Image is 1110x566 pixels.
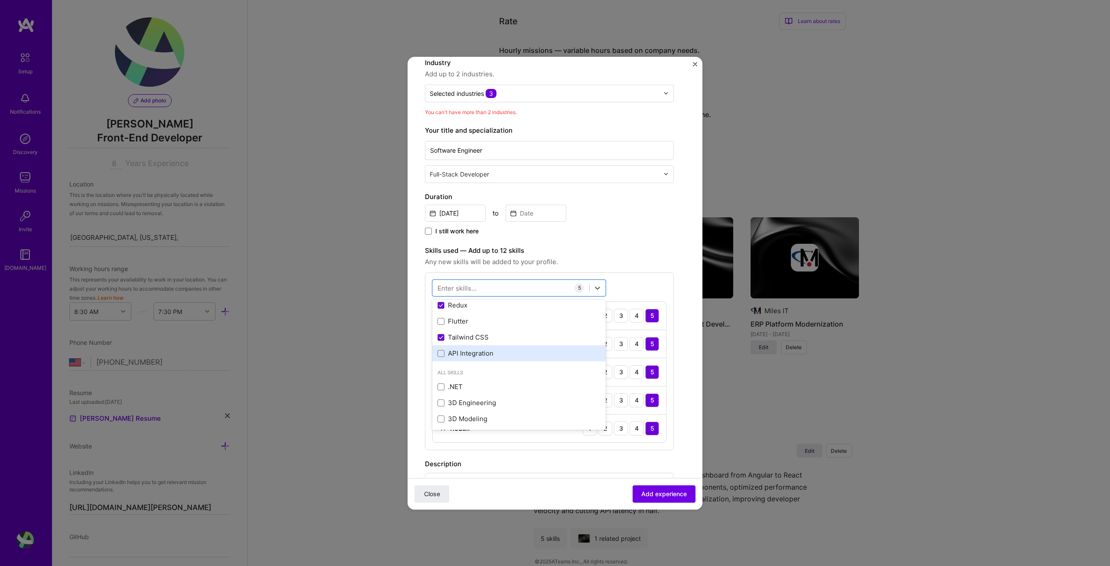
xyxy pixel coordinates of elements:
div: 5 [645,337,659,351]
div: .NET [437,382,601,391]
div: to [493,209,499,218]
div: 5 [645,422,659,435]
div: 5 [645,365,659,379]
div: Flutter [437,317,601,326]
div: 4 [630,365,643,379]
div: 5 [645,309,659,323]
div: 4 [630,337,643,351]
div: 4 [630,309,643,323]
div: Enter skills... [437,283,477,292]
div: 4 [630,422,643,435]
div: 4 [630,393,643,407]
label: Industry [425,58,674,68]
span: Close [424,489,440,498]
div: 3D Engineering [437,398,601,407]
div: 3 [614,365,628,379]
div: 3D Modeling [437,414,601,423]
div: API Integration [437,349,601,358]
div: 3 [614,337,628,351]
span: Add experience [641,489,687,498]
div: 5 [645,393,659,407]
input: Date [506,205,566,222]
div: Selected industries [430,89,496,98]
img: drop icon [663,171,669,177]
img: drop icon [663,91,669,96]
label: Duration [425,192,674,202]
span: 3 [486,89,496,98]
span: Any new skills will be added to your profile. [425,257,674,267]
label: Description [425,460,461,468]
button: Close [415,485,449,502]
input: Role name [425,141,674,160]
span: Add up to 2 industries. [425,69,674,79]
div: Redux [437,301,601,310]
div: 3 [614,393,628,407]
div: All Skills [432,368,606,377]
div: Tailwind CSS [437,333,601,342]
input: Date [425,205,486,222]
label: Your title and specialization [425,125,674,136]
span: You can't have more than 2 industries. [425,109,517,115]
button: Close [693,62,697,71]
span: I still work here [435,227,479,236]
div: 5 [575,283,584,293]
button: Add experience [633,485,695,502]
label: Skills used — Add up to 12 skills [425,245,674,256]
div: 3 [614,309,628,323]
div: 3 [614,422,628,435]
